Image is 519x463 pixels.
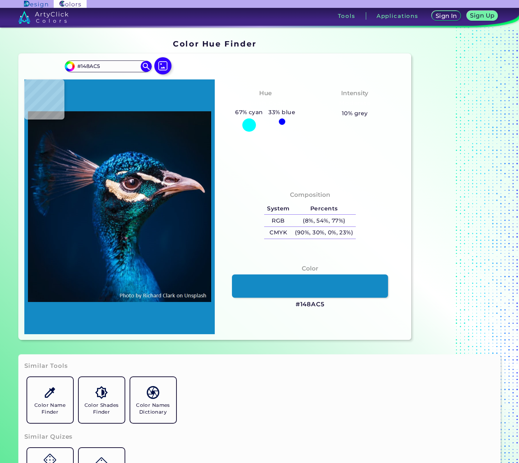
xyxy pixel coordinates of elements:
[264,203,292,215] h5: System
[147,386,159,399] img: icon_color_names_dictionary.svg
[377,13,418,19] h3: Applications
[242,99,288,108] h3: Bluish Cyan
[76,374,127,426] a: Color Shades Finder
[95,386,108,399] img: icon_color_shades.svg
[336,99,374,108] h3: Moderate
[290,190,330,200] h4: Composition
[292,203,356,215] h5: Percents
[24,362,68,370] h3: Similar Tools
[259,88,272,98] h4: Hue
[266,108,298,117] h5: 33% blue
[302,263,318,274] h4: Color
[471,13,494,18] h5: Sign Up
[18,11,69,24] img: logo_artyclick_colors_white.svg
[44,386,56,399] img: icon_color_name_finder.svg
[141,61,151,72] img: icon search
[24,374,76,426] a: Color Name Finder
[292,227,356,239] h5: (90%, 30%, 0%, 23%)
[433,11,460,20] a: Sign In
[468,11,496,20] a: Sign Up
[338,13,355,19] h3: Tools
[28,83,212,331] img: img_pavlin.jpg
[292,215,356,226] h5: (8%, 54%, 77%)
[173,38,256,49] h1: Color Hue Finder
[264,215,292,226] h5: RGB
[24,1,48,8] img: ArtyClick Design logo
[127,374,179,426] a: Color Names Dictionary
[24,433,73,441] h3: Similar Quizes
[133,402,173,415] h5: Color Names Dictionary
[296,300,325,309] h3: #148AC5
[30,402,70,415] h5: Color Name Finder
[341,88,368,98] h4: Intensity
[342,109,368,118] h5: 10% grey
[264,227,292,239] h5: CMYK
[82,402,122,415] h5: Color Shades Finder
[437,13,456,19] h5: Sign In
[232,108,266,117] h5: 67% cyan
[154,57,171,74] img: icon picture
[75,62,141,71] input: type color..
